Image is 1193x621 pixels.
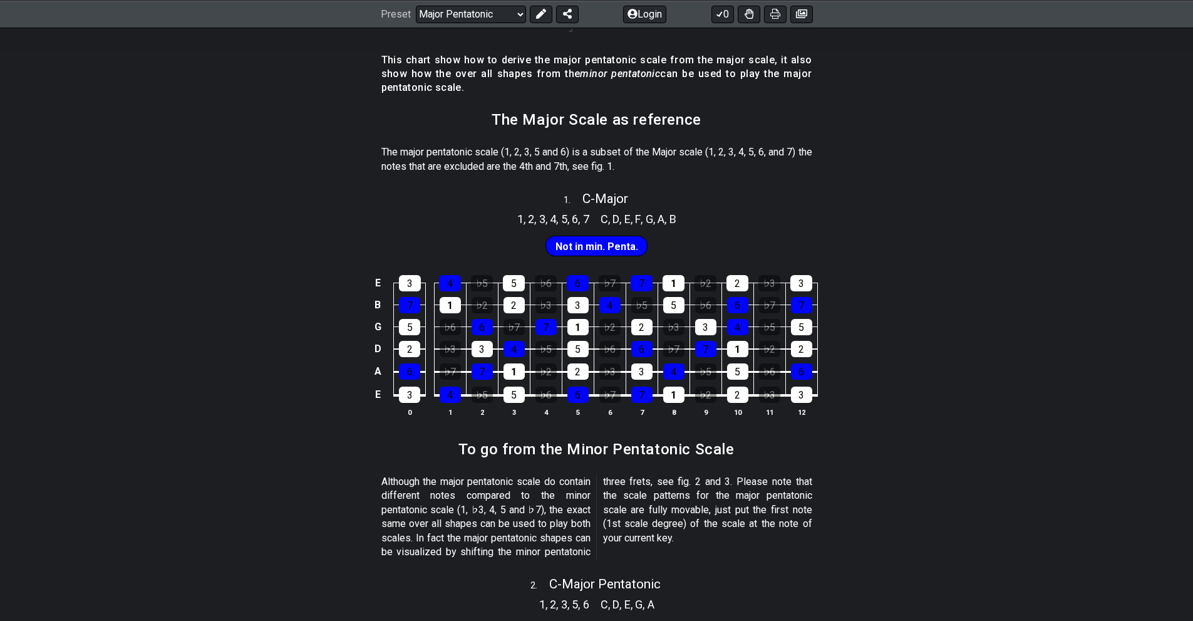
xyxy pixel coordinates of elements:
[399,363,420,380] div: 6
[663,363,684,380] div: 4
[416,5,526,23] select: Preset
[727,297,748,313] div: 6
[530,5,552,23] button: Edit Preset
[567,363,589,380] div: 2
[399,387,420,403] div: 3
[381,475,812,559] p: Although the major pentatonic scale do contain different notes compared to the minor pentatonic s...
[528,211,534,227] span: 2
[534,593,595,613] section: Scale pitch classes
[599,363,621,380] div: ♭3
[727,341,748,357] div: 1
[399,341,420,357] div: 2
[663,319,684,335] div: ♭3
[555,237,638,256] span: First enable full edit mode to edit
[624,211,631,227] span: E
[572,596,578,613] span: 5
[695,341,716,357] div: 7
[631,211,636,227] span: ,
[535,363,557,380] div: ♭2
[370,383,385,407] td: E
[530,579,549,593] span: 2 .
[641,211,646,227] span: ,
[562,405,594,419] th: 5
[631,387,653,403] div: 7
[556,211,561,227] span: ,
[711,5,734,23] button: 0
[790,5,813,23] button: Create image
[759,387,780,403] div: ♭3
[727,319,748,335] div: 4
[758,275,780,291] div: ♭3
[595,593,660,613] section: Scale pitch classes
[567,319,589,335] div: 1
[599,341,621,357] div: ♭6
[440,387,461,403] div: 4
[599,387,621,403] div: ♭7
[512,207,595,227] section: Scale pitch classes
[564,194,582,207] span: 1 .
[578,211,583,227] span: ,
[643,596,648,613] span: ,
[550,596,556,613] span: 2
[381,8,411,20] span: Preset
[504,297,525,313] div: 2
[545,596,550,613] span: ,
[561,211,567,227] span: 5
[567,297,589,313] div: 3
[472,297,493,313] div: ♭2
[472,341,493,357] div: 3
[440,341,461,357] div: ♭3
[631,275,653,291] div: 7
[471,275,493,291] div: ♭5
[635,596,643,613] span: G
[669,211,676,227] span: B
[653,211,658,227] span: ,
[619,596,624,613] span: ,
[631,596,636,613] span: ,
[524,211,529,227] span: ,
[504,341,525,357] div: 4
[381,53,812,95] h4: This chart show how to derive the major pentatonic scale from the major scale, it also show how t...
[567,387,589,403] div: 6
[549,577,661,592] span: C - Major Pentatonic
[658,405,689,419] th: 8
[791,297,812,313] div: 7
[663,275,684,291] div: 1
[556,5,579,23] button: Share Preset
[721,405,753,419] th: 10
[727,363,748,380] div: 5
[790,275,812,291] div: 3
[472,363,493,380] div: 7
[759,319,780,335] div: ♭5
[440,363,461,380] div: ♭7
[595,207,682,227] section: Scale pitch classes
[545,211,550,227] span: ,
[648,596,654,613] span: A
[759,297,780,313] div: ♭7
[567,211,572,227] span: ,
[472,319,493,335] div: 6
[530,405,562,419] th: 4
[472,387,493,403] div: ♭5
[466,405,498,419] th: 2
[791,341,812,357] div: 2
[567,341,589,357] div: 5
[539,211,545,227] span: 3
[583,596,589,613] span: 6
[440,319,461,335] div: ♭6
[663,297,684,313] div: 5
[624,596,631,613] span: E
[599,319,621,335] div: ♭2
[504,319,525,335] div: ♭7
[623,5,666,23] button: Login
[556,596,561,613] span: ,
[370,294,385,316] td: B
[727,387,748,403] div: 2
[517,211,524,227] span: 1
[561,596,567,613] span: 3
[695,297,716,313] div: ♭6
[631,319,653,335] div: 2
[791,387,812,403] div: 3
[504,387,525,403] div: 5
[370,272,385,294] td: E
